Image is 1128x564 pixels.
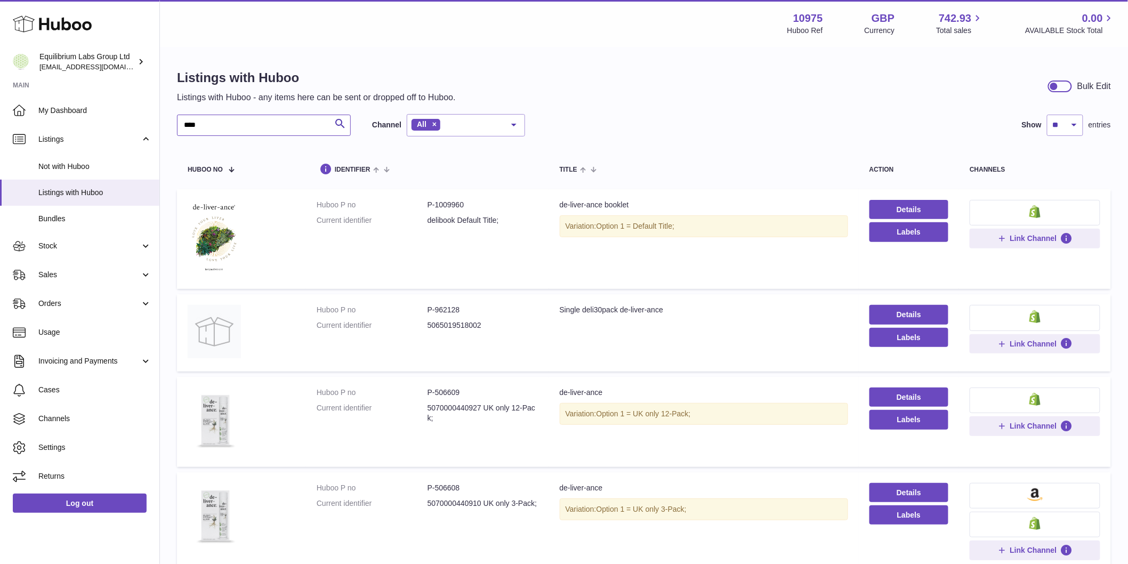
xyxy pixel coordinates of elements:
button: Link Channel [970,229,1100,248]
a: Details [869,305,949,324]
span: Huboo no [188,166,223,173]
dd: 5070000440910 UK only 3-Pack; [428,498,538,509]
span: Sales [38,270,140,280]
img: internalAdmin-10975@internal.huboo.com [13,54,29,70]
dd: 5070000440927 UK only 12-Pack; [428,403,538,423]
a: 742.93 Total sales [936,11,984,36]
a: Log out [13,494,147,513]
span: Orders [38,299,140,309]
dt: Huboo P no [317,200,428,210]
span: Usage [38,327,151,337]
dd: 5065019518002 [428,320,538,331]
dd: P-506608 [428,483,538,493]
dt: Current identifier [317,320,428,331]
img: shopify-small.png [1029,393,1041,406]
img: shopify-small.png [1029,517,1041,530]
label: Show [1022,120,1042,130]
img: amazon-small.png [1027,488,1043,501]
dt: Current identifier [317,215,428,225]
span: Not with Huboo [38,162,151,172]
span: Link Channel [1010,545,1057,555]
img: de-liver-ance booklet [188,200,241,276]
span: Option 1 = Default Title; [597,222,675,230]
span: entries [1089,120,1111,130]
div: action [869,166,949,173]
div: Variation: [560,215,848,237]
a: Details [869,483,949,502]
span: Settings [38,442,151,453]
span: Link Channel [1010,339,1057,349]
span: Bundles [38,214,151,224]
dt: Huboo P no [317,388,428,398]
strong: GBP [872,11,895,26]
span: 0.00 [1082,11,1103,26]
div: de-liver-ance [560,483,848,493]
button: Link Channel [970,334,1100,353]
a: Details [869,200,949,219]
span: All [417,120,426,128]
span: Total sales [936,26,984,36]
strong: 10975 [793,11,823,26]
button: Labels [869,328,949,347]
span: [EMAIL_ADDRESS][DOMAIN_NAME] [39,62,157,71]
span: Option 1 = UK only 12-Pack; [597,409,691,418]
label: Channel [372,120,401,130]
dd: P-962128 [428,305,538,315]
dt: Huboo P no [317,483,428,493]
span: My Dashboard [38,106,151,116]
span: identifier [335,166,370,173]
dd: P-1009960 [428,200,538,210]
img: shopify-small.png [1029,205,1041,218]
dt: Current identifier [317,498,428,509]
p: Listings with Huboo - any items here can be sent or dropped off to Huboo. [177,92,456,103]
div: Huboo Ref [787,26,823,36]
span: Listings [38,134,140,144]
span: Channels [38,414,151,424]
span: Listings with Huboo [38,188,151,198]
span: Stock [38,241,140,251]
span: Link Channel [1010,421,1057,431]
button: Labels [869,505,949,525]
span: Cases [38,385,151,395]
span: 742.93 [939,11,971,26]
div: Bulk Edit [1077,80,1111,92]
div: Variation: [560,498,848,520]
img: Single deli30pack de-liver-ance [188,305,241,358]
button: Labels [869,410,949,429]
div: Variation: [560,403,848,425]
h1: Listings with Huboo [177,69,456,86]
dd: P-506609 [428,388,538,398]
span: Option 1 = UK only 3-Pack; [597,505,687,513]
img: shopify-small.png [1029,310,1041,323]
dd: delibook Default Title; [428,215,538,225]
span: Returns [38,471,151,481]
button: Link Channel [970,416,1100,436]
span: Invoicing and Payments [38,356,140,366]
span: Link Channel [1010,233,1057,243]
button: Link Channel [970,541,1100,560]
div: Equilibrium Labs Group Ltd [39,52,135,72]
div: Currency [865,26,895,36]
div: channels [970,166,1100,173]
a: 0.00 AVAILABLE Stock Total [1025,11,1115,36]
div: de-liver-ance booklet [560,200,848,210]
button: Labels [869,222,949,241]
span: title [560,166,577,173]
dt: Huboo P no [317,305,428,315]
a: Details [869,388,949,407]
div: de-liver-ance [560,388,848,398]
span: AVAILABLE Stock Total [1025,26,1115,36]
dt: Current identifier [317,403,428,423]
img: de-liver-ance [188,483,241,549]
div: Single deli30pack de-liver-ance [560,305,848,315]
img: de-liver-ance [188,388,241,454]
